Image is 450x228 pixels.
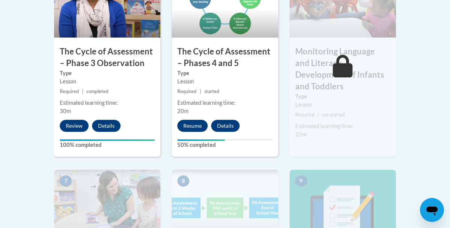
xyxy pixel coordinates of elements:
span: 20m [177,108,189,114]
div: Your progress [60,139,155,141]
button: Details [92,120,121,132]
span: Required [295,112,314,118]
h3: Monitoring Language and Literacy Development of Infants and Toddlers [290,46,396,92]
label: 100% completed [60,141,155,149]
label: 50% completed [177,141,272,149]
div: Lesson [295,101,390,109]
label: Type [60,69,155,77]
div: Lesson [60,77,155,86]
span: started [204,89,219,94]
div: Your progress [177,139,225,141]
span: | [317,112,319,118]
div: Estimated learning time: [177,99,272,107]
label: Type [177,69,272,77]
h3: The Cycle of Assessment – Phase 3 Observation [54,46,160,69]
div: Lesson [177,77,272,86]
span: | [82,89,83,94]
div: Estimated learning time: [295,122,390,130]
iframe: Button to launch messaging window [420,198,444,222]
h3: The Cycle of Assessment – Phases 4 and 5 [172,46,278,69]
span: 30m [60,108,71,114]
button: Resume [177,120,208,132]
span: 7 [60,175,72,187]
div: Estimated learning time: [60,99,155,107]
button: Details [211,120,240,132]
span: 8 [177,175,189,187]
span: 9 [295,175,307,187]
button: Review [60,120,89,132]
span: Required [60,89,79,94]
span: | [200,89,201,94]
span: completed [86,89,109,94]
label: Type [295,92,390,101]
span: 20m [295,131,307,137]
span: not started [322,112,345,118]
span: Required [177,89,196,94]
